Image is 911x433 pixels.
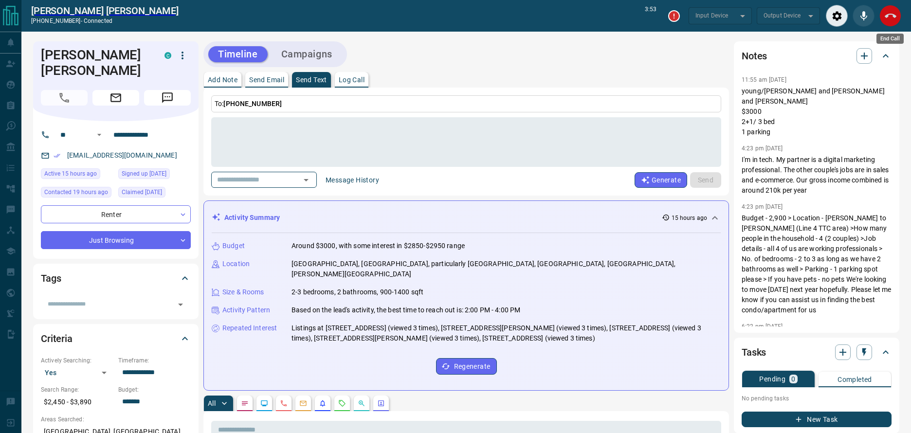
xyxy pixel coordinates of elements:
[41,267,191,290] div: Tags
[222,241,245,251] p: Budget
[635,172,687,188] button: Generate
[759,376,785,382] p: Pending
[320,172,385,188] button: Message History
[742,412,892,427] button: New Task
[164,52,171,59] div: condos.ca
[41,394,113,410] p: $2,450 - $3,890
[791,376,795,382] p: 0
[41,187,113,200] div: Sun Sep 14 2025
[742,203,783,210] p: 4:23 pm [DATE]
[174,298,187,311] button: Open
[672,214,707,222] p: 15 hours ago
[742,341,892,364] div: Tasks
[208,76,237,83] p: Add Note
[249,76,284,83] p: Send Email
[224,213,280,223] p: Activity Summary
[742,391,892,406] p: No pending tasks
[118,356,191,365] p: Timeframe:
[260,399,268,407] svg: Lead Browsing Activity
[436,358,497,375] button: Regenerate
[41,231,191,249] div: Just Browsing
[67,151,177,159] a: [EMAIL_ADDRESS][DOMAIN_NAME]
[211,95,721,112] p: To:
[41,168,113,182] div: Sun Sep 14 2025
[742,145,783,152] p: 4:23 pm [DATE]
[645,5,656,27] p: 3:53
[299,173,313,187] button: Open
[241,399,249,407] svg: Notes
[876,34,904,44] div: End Call
[93,129,105,141] button: Open
[118,168,191,182] div: Fri Sep 05 2025
[292,323,721,343] p: Listings at [STREET_ADDRESS] (viewed 3 times), [STREET_ADDRESS][PERSON_NAME] (viewed 3 times), [S...
[292,287,423,297] p: 2-3 bedrooms, 2 bathrooms, 900-1400 sqft
[299,399,307,407] svg: Emails
[222,323,277,333] p: Repeated Interest
[122,187,162,197] span: Claimed [DATE]
[212,209,721,227] div: Activity Summary15 hours ago
[41,47,150,78] h1: [PERSON_NAME] [PERSON_NAME]
[54,152,60,159] svg: Email Verified
[339,76,364,83] p: Log Call
[272,46,342,62] button: Campaigns
[44,169,97,179] span: Active 15 hours ago
[742,86,892,137] p: young/[PERSON_NAME] and [PERSON_NAME] and [PERSON_NAME] $3000 2+1/ 3 bed 1 parking
[31,5,179,17] a: [PERSON_NAME] [PERSON_NAME]
[292,241,465,251] p: Around $3000, with some interest in $2850-$2950 range
[44,187,108,197] span: Contacted 19 hours ago
[377,399,385,407] svg: Agent Actions
[292,259,721,279] p: [GEOGRAPHIC_DATA], [GEOGRAPHIC_DATA], particularly [GEOGRAPHIC_DATA], [GEOGRAPHIC_DATA], [GEOGRAP...
[223,100,282,108] span: [PHONE_NUMBER]
[41,385,113,394] p: Search Range:
[358,399,365,407] svg: Opportunities
[742,48,767,64] h2: Notes
[222,305,270,315] p: Activity Pattern
[84,18,112,24] span: connected
[41,356,113,365] p: Actively Searching:
[31,17,179,25] p: [PHONE_NUMBER] -
[319,399,327,407] svg: Listing Alerts
[742,213,892,315] p: Budget - 2,900 > Location - [PERSON_NAME] to [PERSON_NAME] (Line 4 TTC area) >How many people in ...
[853,5,875,27] div: Mute
[826,5,848,27] div: Audio Settings
[41,327,191,350] div: Criteria
[41,205,191,223] div: Renter
[742,76,786,83] p: 11:55 am [DATE]
[338,399,346,407] svg: Requests
[879,5,901,27] div: End Call
[41,365,113,380] div: Yes
[742,44,892,68] div: Notes
[292,305,520,315] p: Based on the lead's activity, the best time to reach out is: 2:00 PM - 4:00 PM
[92,90,139,106] span: Email
[122,169,166,179] span: Signed up [DATE]
[838,376,872,383] p: Completed
[41,415,191,424] p: Areas Searched:
[118,187,191,200] div: Fri Sep 05 2025
[208,400,216,407] p: All
[41,271,61,286] h2: Tags
[296,76,327,83] p: Send Text
[222,287,264,297] p: Size & Rooms
[144,90,191,106] span: Message
[41,90,88,106] span: Call
[742,155,892,196] p: I'm in tech. My partner is a digital marketing professional. The other couple's jobs are in sales...
[208,46,268,62] button: Timeline
[280,399,288,407] svg: Calls
[222,259,250,269] p: Location
[742,344,766,360] h2: Tasks
[41,331,73,346] h2: Criteria
[742,323,783,330] p: 6:22 pm [DATE]
[118,385,191,394] p: Budget:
